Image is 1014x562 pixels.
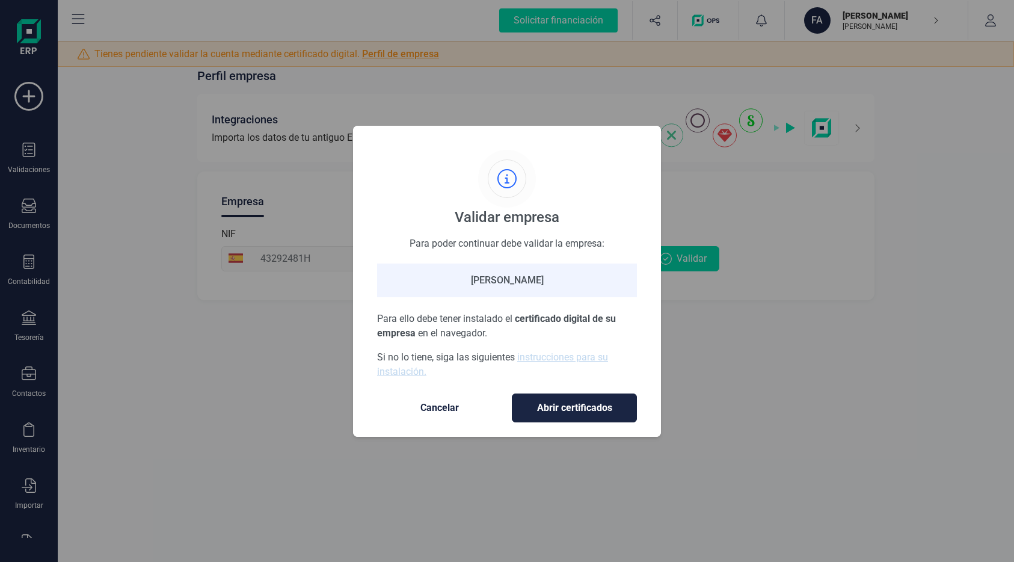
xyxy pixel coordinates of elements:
p: Para ello debe tener instalado el en el navegador. [377,312,637,341]
button: Cancelar [377,394,502,422]
div: [PERSON_NAME] [377,264,637,297]
span: Cancelar [389,401,490,415]
div: Validar empresa [455,208,559,227]
button: Abrir certificados [512,394,637,422]
span: certificado digital de su empresa [377,313,616,339]
a: instrucciones para su instalación. [377,351,608,377]
div: Para poder continuar debe validar la empresa: [377,236,637,249]
p: Si no lo tiene, siga las siguientes [377,350,637,379]
span: Abrir certificados [524,401,624,415]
